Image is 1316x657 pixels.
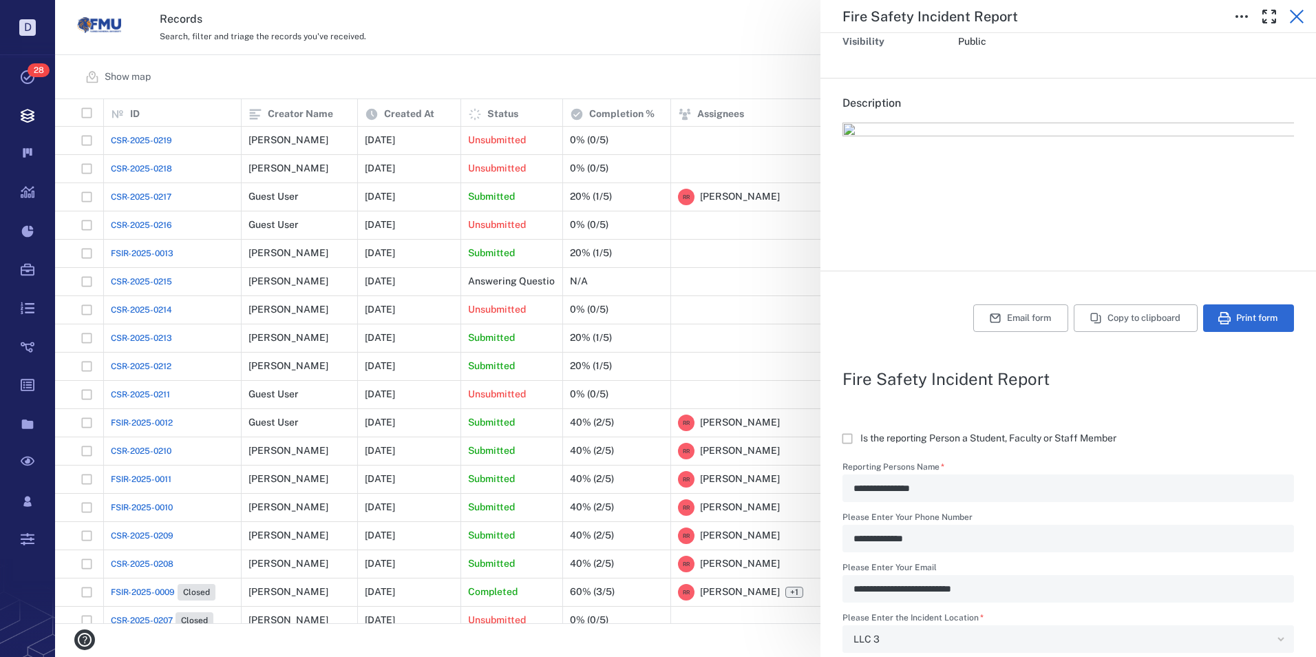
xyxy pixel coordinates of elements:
span: . [842,126,1294,247]
body: Rich Text Area. Press ALT-0 for help. [11,11,439,23]
span: Public [958,36,986,47]
span: 28 [28,63,50,77]
label: Please Enter Your Phone Number [842,513,1294,525]
label: Please Enter Your Email [842,563,1294,575]
div: Please Enter Your Phone Number [842,525,1294,552]
h2: Fire Safety Incident Report [842,371,1294,387]
button: Print form [1203,304,1294,332]
button: Toggle to Edit Boxes [1228,3,1255,30]
button: Email form [973,304,1068,332]
span: Is the reporting Person a Student, Faculty or Staff Member [860,432,1116,446]
button: Close [1283,3,1310,30]
p: D [19,19,36,36]
div: Please Enter Your Email [842,575,1294,603]
span: Help [31,10,59,22]
div: Reporting Persons Name [842,474,1294,502]
h5: Fire Safety Incident Report [842,8,1018,25]
label: Please Enter the Incident Location [842,614,1294,625]
button: Copy to clipboard [1074,304,1198,332]
button: Toggle Fullscreen [1255,3,1283,30]
div: Visibility [842,32,953,52]
label: Reporting Persons Name [842,463,1294,474]
h6: Description [842,95,1294,112]
div: LLC 3 [853,632,1272,647]
div: Please Enter the Incident Location [842,625,1294,653]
